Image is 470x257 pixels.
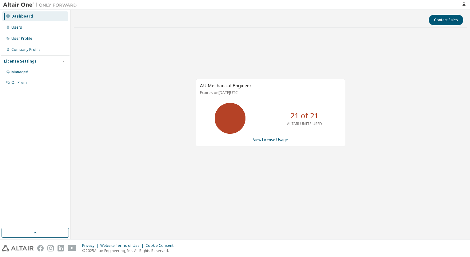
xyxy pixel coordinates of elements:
[11,70,28,75] div: Managed
[11,80,27,85] div: On Prem
[4,59,37,64] div: License Settings
[82,248,177,253] p: © 2025 Altair Engineering, Inc. All Rights Reserved.
[11,14,33,19] div: Dashboard
[11,47,41,52] div: Company Profile
[58,245,64,251] img: linkedin.svg
[2,245,34,251] img: altair_logo.svg
[82,243,100,248] div: Privacy
[11,36,32,41] div: User Profile
[429,15,463,25] button: Contact Sales
[287,121,322,126] p: ALTAIR UNITS USED
[68,245,77,251] img: youtube.svg
[145,243,177,248] div: Cookie Consent
[200,90,340,95] p: Expires on [DATE] UTC
[47,245,54,251] img: instagram.svg
[100,243,145,248] div: Website Terms of Use
[290,110,319,121] p: 21 of 21
[200,82,252,88] span: AU Mechanical Engineer
[3,2,80,8] img: Altair One
[11,25,22,30] div: Users
[253,137,288,142] a: View License Usage
[37,245,44,251] img: facebook.svg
